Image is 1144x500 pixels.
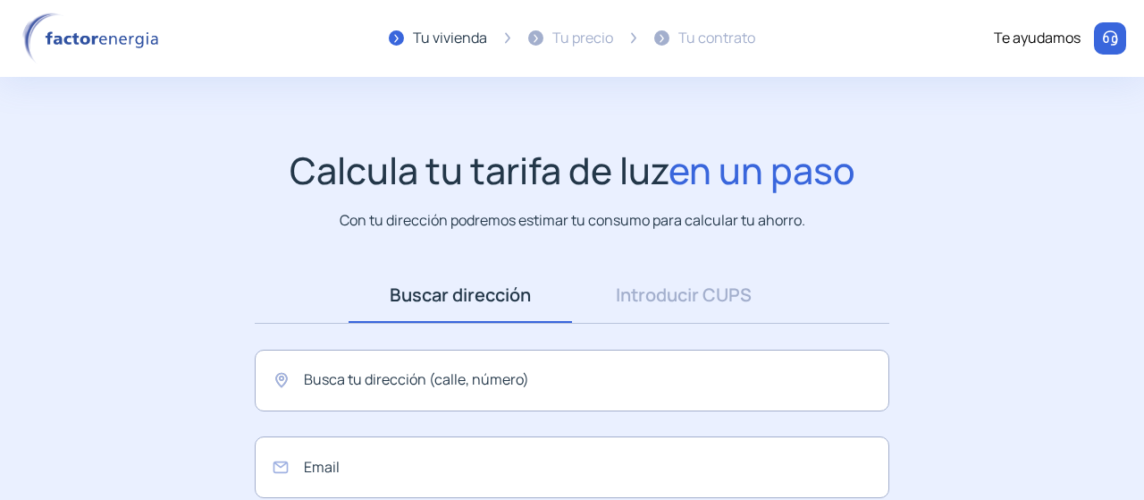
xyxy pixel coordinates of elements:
a: Buscar dirección [349,267,572,323]
div: Tu vivienda [413,27,487,50]
img: logo factor [18,13,170,64]
p: Con tu dirección podremos estimar tu consumo para calcular tu ahorro. [340,209,805,232]
div: Tu contrato [678,27,755,50]
span: en un paso [669,145,855,195]
div: Tu precio [552,27,613,50]
h1: Calcula tu tarifa de luz [290,148,855,192]
a: Introducir CUPS [572,267,795,323]
div: Te ayudamos [994,27,1081,50]
img: llamar [1101,30,1119,47]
